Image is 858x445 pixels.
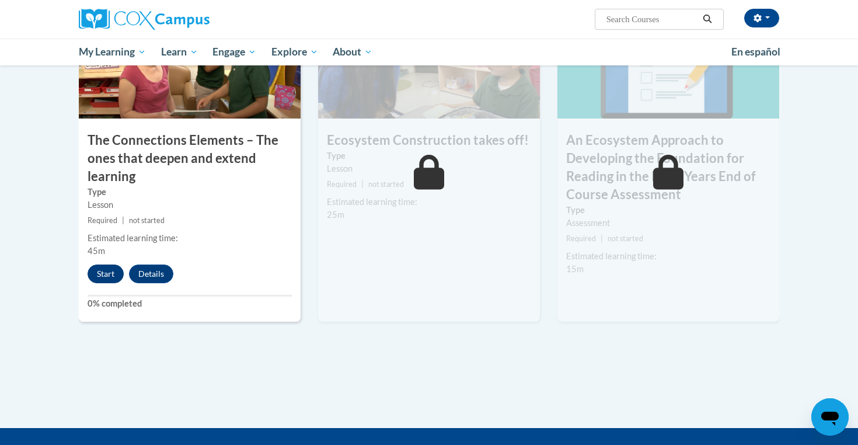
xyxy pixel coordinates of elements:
span: Learn [161,45,198,59]
span: | [361,180,364,189]
span: | [601,234,603,243]
span: 45m [88,246,105,256]
div: Main menu [61,39,797,65]
a: My Learning [71,39,154,65]
span: 25m [327,210,344,220]
div: Assessment [566,217,770,230]
span: En español [731,46,780,58]
input: Search Courses [605,12,699,26]
a: Learn [154,39,205,65]
div: Estimated learning time: [566,250,770,263]
h3: Ecosystem Construction takes off! [318,131,540,150]
button: Start [88,265,124,283]
span: not started [608,234,643,243]
span: Explore [271,45,318,59]
h3: The Connections Elements – The ones that deepen and extend learning [79,131,301,185]
span: Required [327,180,357,189]
a: Engage [205,39,264,65]
a: En español [724,40,788,64]
button: Account Settings [744,9,779,27]
span: 15m [566,264,584,274]
button: Search [699,12,716,26]
button: Details [129,265,173,283]
span: Required [88,216,117,225]
iframe: Button to launch messaging window [811,398,849,436]
span: not started [368,180,404,189]
label: Type [566,204,770,217]
a: Cox Campus [79,9,301,30]
span: Engage [212,45,256,59]
div: Estimated learning time: [327,196,531,208]
span: | [122,216,124,225]
a: Explore [264,39,326,65]
a: About [326,39,381,65]
label: 0% completed [88,297,292,310]
span: About [333,45,372,59]
img: Cox Campus [79,9,210,30]
div: Lesson [88,199,292,211]
span: My Learning [79,45,146,59]
label: Type [88,186,292,199]
div: Estimated learning time: [88,232,292,245]
span: not started [129,216,165,225]
span: Required [566,234,596,243]
h3: An Ecosystem Approach to Developing the Foundation for Reading in the Early Years End of Course A... [557,131,779,203]
div: Lesson [327,162,531,175]
label: Type [327,150,531,162]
